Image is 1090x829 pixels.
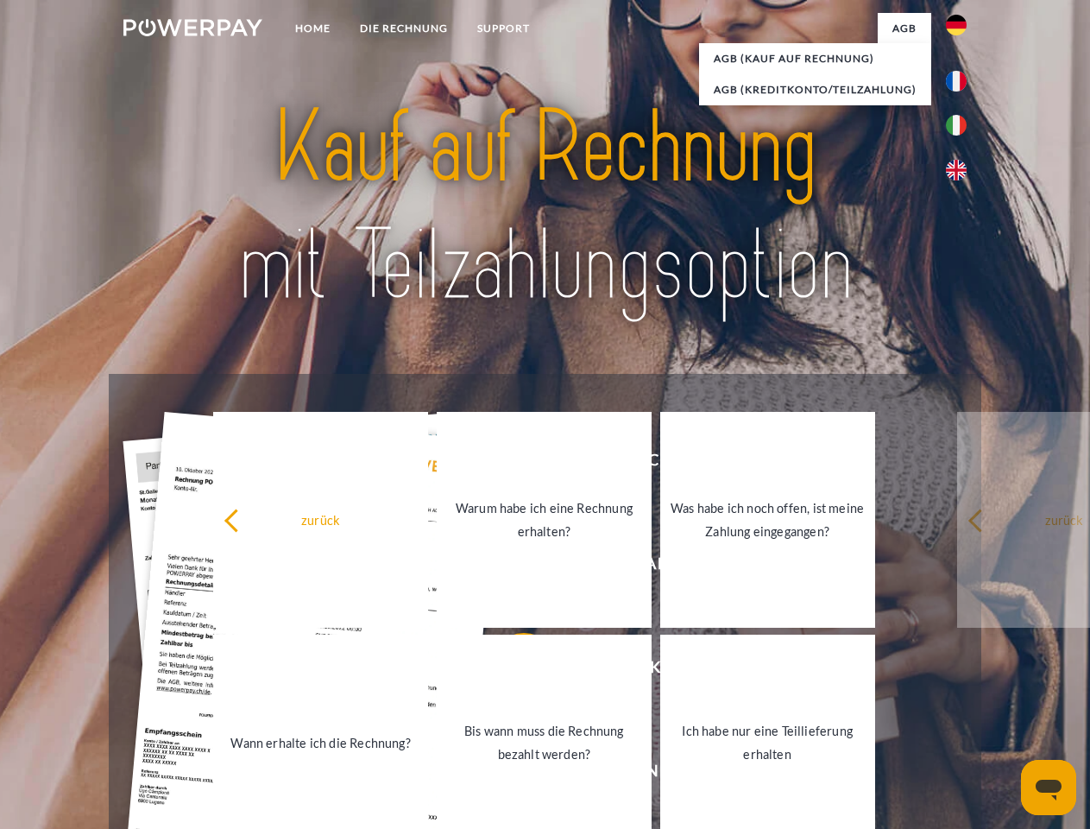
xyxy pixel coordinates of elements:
[224,508,418,531] div: zurück
[1021,760,1076,815] iframe: Schaltfläche zum Öffnen des Messaging-Fensters
[699,74,931,105] a: AGB (Kreditkonto/Teilzahlung)
[878,13,931,44] a: agb
[699,43,931,74] a: AGB (Kauf auf Rechnung)
[946,15,967,35] img: de
[671,497,865,543] div: Was habe ich noch offen, ist meine Zahlung eingegangen?
[946,160,967,180] img: en
[224,731,418,754] div: Wann erhalte ich die Rechnung?
[660,412,875,628] a: Was habe ich noch offen, ist meine Zahlung eingegangen?
[345,13,463,44] a: DIE RECHNUNG
[463,13,545,44] a: SUPPORT
[123,19,262,36] img: logo-powerpay-white.svg
[946,71,967,92] img: fr
[447,719,641,766] div: Bis wann muss die Rechnung bezahlt werden?
[946,115,967,136] img: it
[165,83,925,331] img: title-powerpay_de.svg
[671,719,865,766] div: Ich habe nur eine Teillieferung erhalten
[447,497,641,543] div: Warum habe ich eine Rechnung erhalten?
[280,13,345,44] a: Home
